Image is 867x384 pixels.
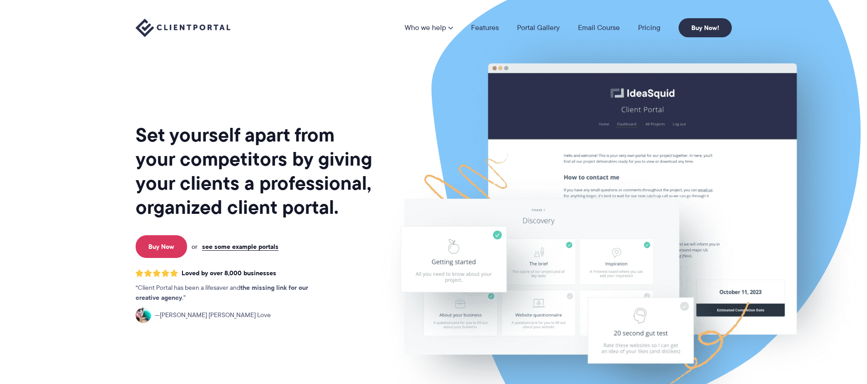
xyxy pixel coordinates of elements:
[679,18,732,37] a: Buy Now!
[136,283,308,303] strong: the missing link for our creative agency
[182,269,276,277] span: Loved by over 8,000 businesses
[136,283,327,303] p: Client Portal has been a lifesaver and .
[517,24,560,31] a: Portal Gallery
[155,310,271,320] span: [PERSON_NAME] [PERSON_NAME] Love
[638,24,660,31] a: Pricing
[328,46,732,247] ul: Who we help
[471,24,499,31] a: Features
[192,243,198,251] span: or
[405,24,453,31] a: Who we help
[578,24,620,31] a: Email Course
[136,123,374,219] h1: Set yourself apart from your competitors by giving your clients a professional, organized client ...
[136,235,187,258] a: Buy Now
[202,243,279,251] a: see some example portals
